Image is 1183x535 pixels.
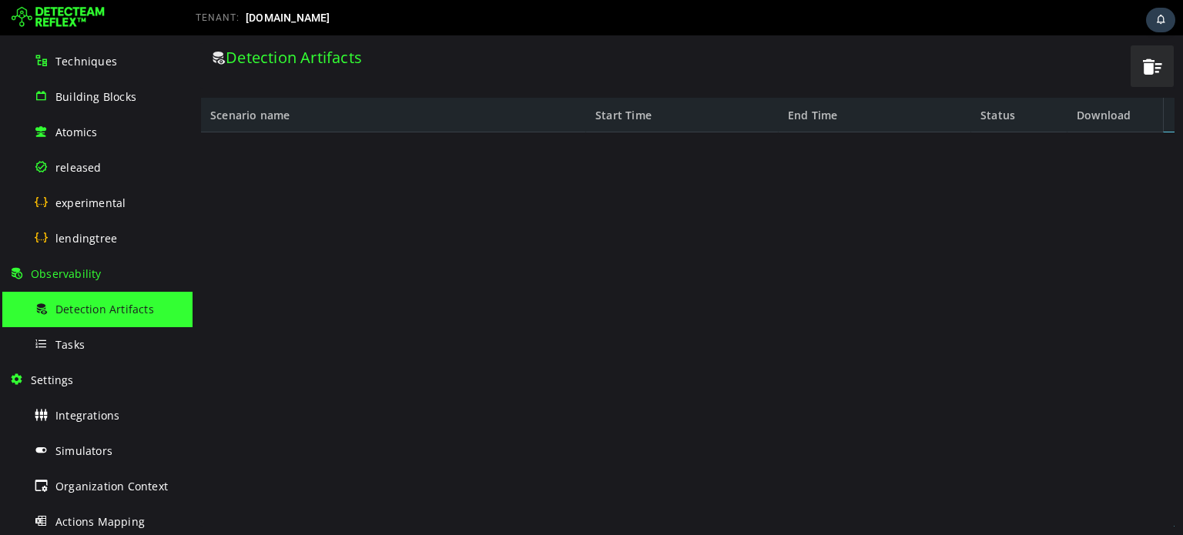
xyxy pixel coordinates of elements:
div: Task Notifications [1146,8,1175,32]
span: Observability [31,266,102,281]
span: Simulators [55,443,112,458]
span: TENANT: [196,12,240,23]
div: Download [875,62,970,97]
img: Detecteam logo [12,5,105,30]
span: Integrations [55,408,119,423]
span: Techniques [55,54,117,69]
div: End Time [586,62,779,97]
div: Scenario name [8,62,394,97]
span: Actions Mapping [55,514,145,529]
div: Status [779,62,875,97]
span: Atomics [55,125,97,139]
span: Organization Context [55,479,168,493]
span: [DOMAIN_NAME] [246,12,330,24]
span: experimental [55,196,126,210]
span: released [55,160,102,175]
span: lendingtree [55,231,117,246]
div: Start Time [394,62,586,97]
span: Tasks [55,337,85,352]
span: Detection Artifacts [33,12,169,32]
span: Settings [31,373,74,387]
span: Building Blocks [55,89,136,104]
span: Detection Artifacts [55,302,154,316]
